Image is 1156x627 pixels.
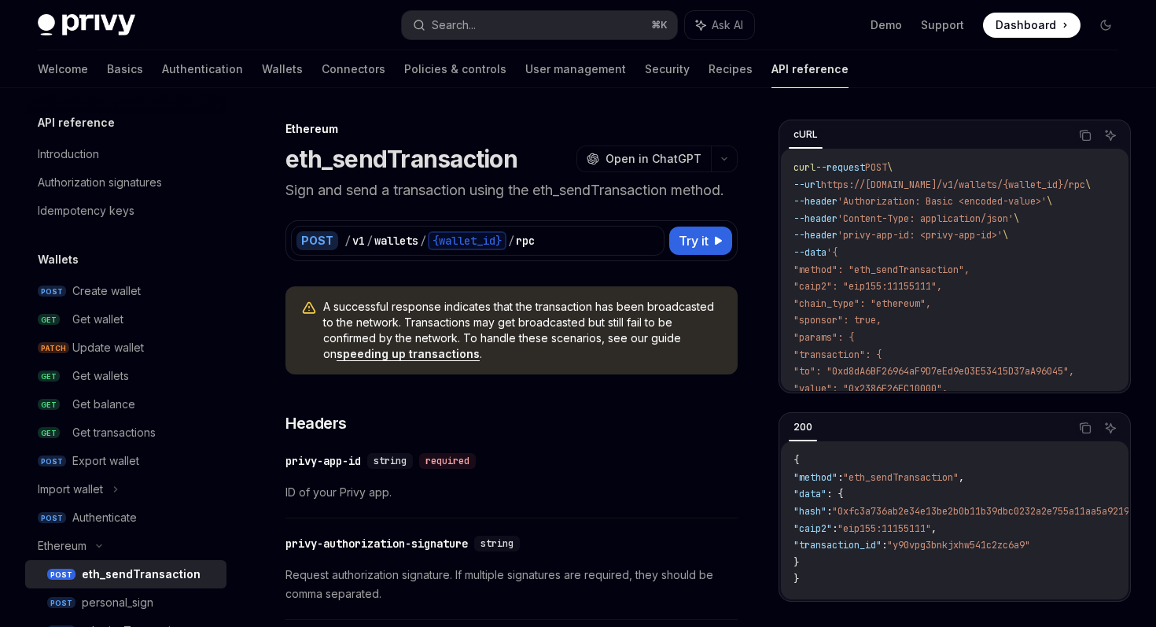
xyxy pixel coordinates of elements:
span: ID of your Privy app. [285,483,738,502]
span: "transaction": { [793,349,882,361]
a: Idempotency keys [25,197,226,225]
div: / [366,233,373,249]
span: --request [815,161,865,174]
a: Recipes [709,50,753,88]
span: : [832,522,838,535]
span: GET [38,314,60,326]
div: wallets [374,233,418,249]
span: } [793,556,799,569]
span: --header [793,212,838,225]
div: Authenticate [72,508,137,527]
p: Sign and send a transaction using the eth_sendTransaction method. [285,179,738,201]
div: required [419,453,476,469]
a: Introduction [25,140,226,168]
span: "caip2" [793,522,832,535]
div: Update wallet [72,338,144,357]
img: dark logo [38,14,135,36]
span: \ [1085,179,1091,191]
a: GETGet transactions [25,419,226,447]
div: Ethereum [285,121,738,137]
a: PATCHUpdate wallet [25,334,226,362]
span: "data" [793,488,827,500]
div: / [420,233,426,249]
div: / [344,233,351,249]
span: POST [38,455,66,467]
span: POST [47,597,75,609]
button: Copy the contents from the code block [1075,418,1095,438]
a: User management [525,50,626,88]
span: --data [793,246,827,259]
span: "y90vpg3bnkjxhw541c2zc6a9" [887,539,1030,551]
span: , [931,522,937,535]
a: Authentication [162,50,243,88]
div: Ethereum [38,537,87,555]
span: "caip2": "eip155:11155111", [793,280,942,293]
span: Open in ChatGPT [606,151,701,167]
a: GETGet wallets [25,362,226,390]
span: POST [865,161,887,174]
a: GETGet wallet [25,305,226,334]
span: GET [38,371,60,382]
div: Export wallet [72,452,139,470]
div: rpc [516,233,535,249]
span: "method" [793,471,838,484]
span: { [793,454,799,467]
span: Try it [679,231,709,250]
span: \ [1047,195,1052,208]
span: Headers [285,412,347,434]
a: POSTAuthenticate [25,503,226,532]
div: Introduction [38,145,99,164]
div: personal_sign [82,593,153,612]
span: Ask AI [712,17,743,33]
span: POST [47,569,75,581]
a: Basics [107,50,143,88]
span: "transaction_id" [793,539,882,551]
a: Demo [871,17,902,33]
span: "hash" [793,505,827,518]
span: Request authorization signature. If multiple signatures are required, they should be comma separa... [285,566,738,603]
span: : { [827,488,843,500]
button: Ask AI [1100,125,1121,146]
a: POSTeth_sendTransaction [25,560,226,588]
span: : [827,505,832,518]
div: {wallet_id} [428,231,506,250]
span: GET [38,427,60,439]
span: https://[DOMAIN_NAME]/v1/wallets/{wallet_id}/rpc [821,179,1085,191]
span: POST [38,512,66,524]
a: GETGet balance [25,390,226,419]
a: Support [921,17,964,33]
a: Dashboard [983,13,1081,38]
a: POSTpersonal_sign [25,588,226,617]
span: --header [793,229,838,242]
span: "to": "0xd8dA6BF26964aF9D7eEd9e03E53415D37aA96045", [793,365,1074,378]
button: Try it [669,227,732,255]
div: privy-authorization-signature [285,536,468,551]
a: API reference [771,50,849,88]
span: "method": "eth_sendTransaction", [793,264,970,276]
span: 'Content-Type: application/json' [838,212,1014,225]
h1: eth_sendTransaction [285,145,517,173]
a: Welcome [38,50,88,88]
h5: API reference [38,113,115,132]
span: \ [1003,229,1008,242]
a: Wallets [262,50,303,88]
button: Toggle dark mode [1093,13,1118,38]
button: Ask AI [685,11,754,39]
span: ⌘ K [651,19,668,31]
span: PATCH [38,342,69,354]
div: Import wallet [38,480,103,499]
span: , [959,471,964,484]
a: Authorization signatures [25,168,226,197]
span: string [374,455,407,467]
div: Get transactions [72,423,156,442]
div: eth_sendTransaction [82,565,201,584]
div: POST [296,231,338,250]
button: Ask AI [1100,418,1121,438]
span: "eip155:11155111" [838,522,931,535]
span: curl [793,161,815,174]
span: string [480,537,514,550]
span: 'privy-app-id: <privy-app-id>' [838,229,1003,242]
span: 'Authorization: Basic <encoded-value>' [838,195,1047,208]
a: Security [645,50,690,88]
a: POSTExport wallet [25,447,226,475]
